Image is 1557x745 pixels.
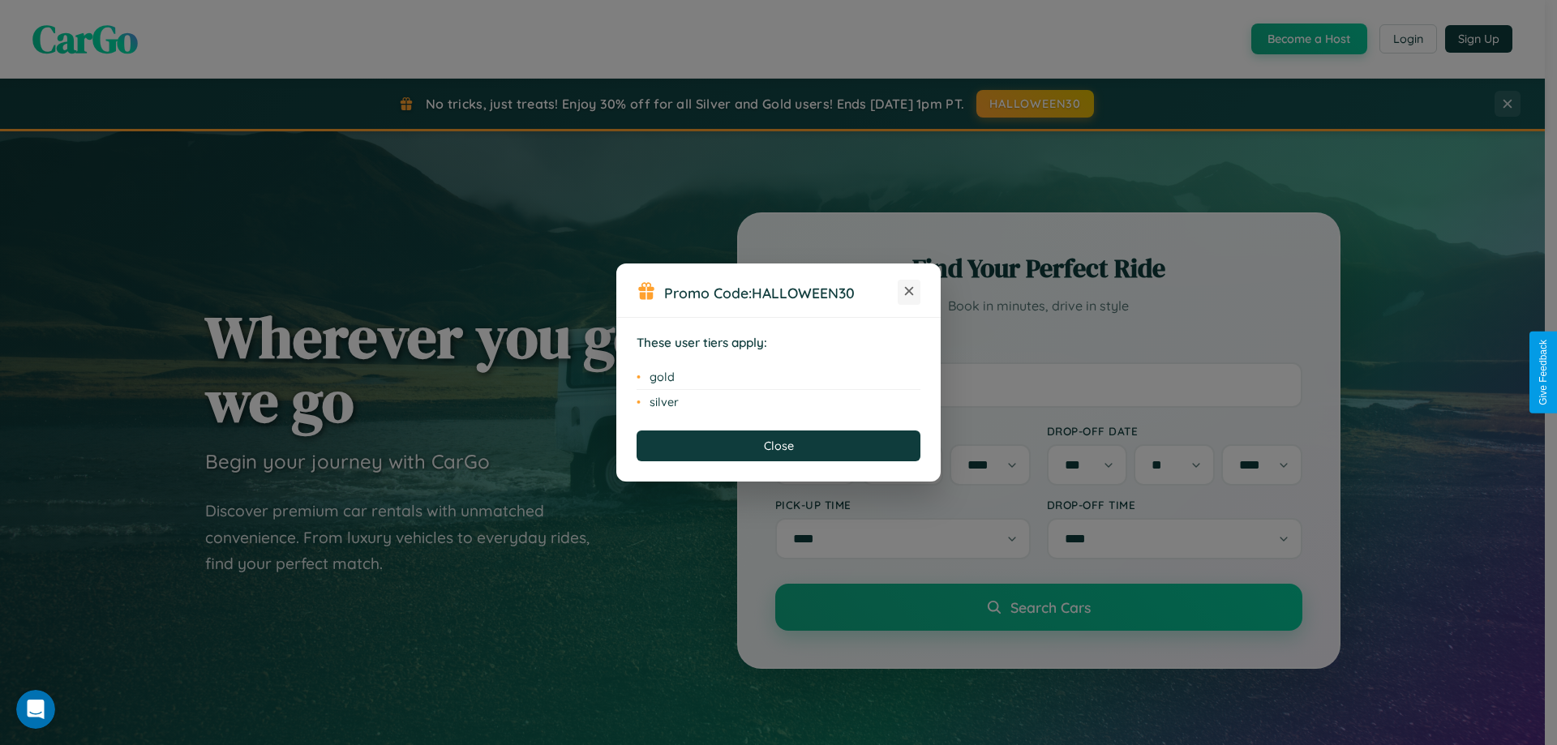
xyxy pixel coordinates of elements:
[637,390,920,414] li: silver
[16,690,55,729] iframe: Intercom live chat
[637,430,920,461] button: Close
[664,284,898,302] h3: Promo Code:
[752,284,855,302] b: HALLOWEEN30
[1538,340,1549,405] div: Give Feedback
[637,365,920,390] li: gold
[637,335,767,350] strong: These user tiers apply:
